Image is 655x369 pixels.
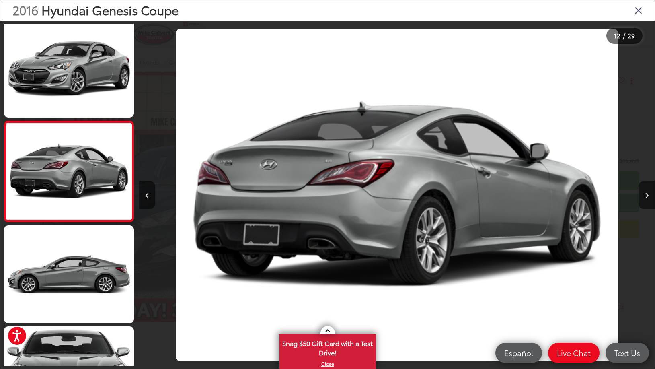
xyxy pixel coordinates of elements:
a: Español [495,343,542,363]
a: Live Chat [548,343,600,363]
span: 29 [628,31,635,40]
img: 2016 Hyundai Genesis Coupe 3.8 R-Spec [176,29,618,361]
span: Text Us [610,348,644,358]
span: 2016 [12,1,38,19]
div: 2016 Hyundai Genesis Coupe 3.8 R-Spec 11 [139,29,655,361]
span: Hyundai Genesis Coupe [41,1,179,19]
button: Previous image [139,181,155,209]
span: 12 [614,31,620,40]
img: 2016 Hyundai Genesis Coupe 3.8 R-Spec [5,123,133,220]
button: Next image [639,181,655,209]
span: Live Chat [553,348,595,358]
a: Text Us [606,343,649,363]
img: 2016 Hyundai Genesis Coupe 3.8 R-Spec [3,19,136,118]
img: 2016 Hyundai Genesis Coupe 3.8 R-Spec [3,225,136,324]
i: Close gallery [634,5,643,15]
span: Snag $50 Gift Card with a Test Drive! [280,335,375,359]
span: Español [500,348,537,358]
span: / [622,33,626,39]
